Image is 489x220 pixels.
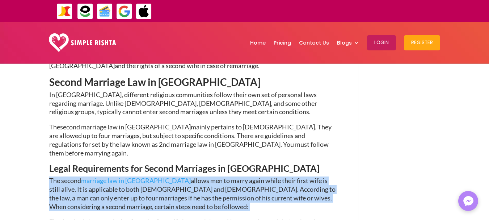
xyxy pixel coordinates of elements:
[49,76,260,88] strong: Second Marriage Law in [GEOGRAPHIC_DATA]
[49,177,336,210] span: allows men to marry again while their first wife is still alive. It is applicable to both [DEMOGR...
[77,3,93,20] img: EasyPaisa-icon
[49,163,320,174] strong: Legal Requirements for Second Marriages in [GEOGRAPHIC_DATA]
[49,91,317,116] span: In [GEOGRAPHIC_DATA], different religious communities follow their own set of personal laws regar...
[115,62,260,70] span: and the rights of a second wife in case of remarriage.
[274,24,291,62] a: Pricing
[136,3,152,20] img: ApplePay-icon
[404,35,440,50] button: Register
[116,3,132,20] img: GooglePay-icon
[49,177,337,217] p: The second
[60,123,191,131] span: second marriage law in [GEOGRAPHIC_DATA]
[56,3,73,20] img: JazzCash-icon
[97,3,113,20] img: Credit Cards
[367,35,396,50] button: Login
[250,24,266,62] a: Home
[337,24,359,62] a: Blogs
[49,123,332,157] span: mainly pertains to [DEMOGRAPHIC_DATA]. They are allowed up to four marriages, but subject to spec...
[81,177,191,184] a: marriage law in [GEOGRAPHIC_DATA]
[367,24,396,62] a: Login
[461,194,476,208] img: Messenger
[299,24,329,62] a: Contact Us
[404,24,440,62] a: Register
[49,123,60,131] span: The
